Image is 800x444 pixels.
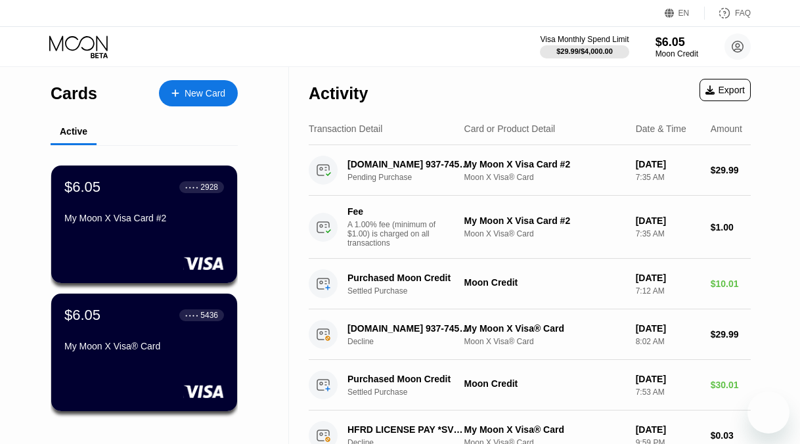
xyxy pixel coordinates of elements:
[51,166,237,283] div: $6.05● ● ● ●2928My Moon X Visa Card #2
[747,391,789,433] iframe: Button to launch messaging window
[347,374,469,384] div: Purchased Moon Credit
[711,278,751,289] div: $10.01
[700,79,751,101] div: Export
[636,273,700,283] div: [DATE]
[636,215,700,226] div: [DATE]
[64,179,100,196] div: $6.05
[60,126,87,137] div: Active
[711,123,742,134] div: Amount
[711,165,751,175] div: $29.99
[347,286,478,296] div: Settled Purchase
[636,323,700,334] div: [DATE]
[347,273,469,283] div: Purchased Moon Credit
[656,49,698,58] div: Moon Credit
[464,337,625,346] div: Moon X Visa® Card
[347,323,469,334] div: [DOMAIN_NAME] 937-7452716 US
[540,35,629,58] div: Visa Monthly Spend Limit$29.99/$4,000.00
[636,123,686,134] div: Date & Time
[347,206,439,217] div: Fee
[705,85,745,95] div: Export
[705,7,751,20] div: FAQ
[464,215,625,226] div: My Moon X Visa Card #2
[735,9,751,18] div: FAQ
[636,286,700,296] div: 7:12 AM
[711,380,751,390] div: $30.01
[656,35,698,49] div: $6.05
[185,185,198,189] div: ● ● ● ●
[309,145,751,196] div: [DOMAIN_NAME] 937-7452716 USPending PurchaseMy Moon X Visa Card #2Moon X Visa® Card[DATE]7:35 AM$...
[347,388,478,397] div: Settled Purchase
[464,123,556,134] div: Card or Product Detail
[64,213,224,223] div: My Moon X Visa Card #2
[636,173,700,182] div: 7:35 AM
[347,159,469,169] div: [DOMAIN_NAME] 937-7452716 US
[464,378,625,389] div: Moon Credit
[309,123,382,134] div: Transaction Detail
[636,337,700,346] div: 8:02 AM
[464,229,625,238] div: Moon X Visa® Card
[636,159,700,169] div: [DATE]
[185,88,225,99] div: New Card
[556,47,613,55] div: $29.99 / $4,000.00
[51,84,97,103] div: Cards
[636,374,700,384] div: [DATE]
[656,35,698,58] div: $6.05Moon Credit
[309,259,751,309] div: Purchased Moon CreditSettled PurchaseMoon Credit[DATE]7:12 AM$10.01
[64,307,100,324] div: $6.05
[711,430,751,441] div: $0.03
[51,294,237,411] div: $6.05● ● ● ●5436My Moon X Visa® Card
[309,360,751,411] div: Purchased Moon CreditSettled PurchaseMoon Credit[DATE]7:53 AM$30.01
[464,173,625,182] div: Moon X Visa® Card
[309,309,751,360] div: [DOMAIN_NAME] 937-7452716 USDeclineMy Moon X Visa® CardMoon X Visa® Card[DATE]8:02 AM$29.99
[347,220,446,248] div: A 1.00% fee (minimum of $1.00) is charged on all transactions
[200,311,218,320] div: 5436
[64,341,224,351] div: My Moon X Visa® Card
[636,388,700,397] div: 7:53 AM
[347,424,469,435] div: HFRD LICENSE PAY *SVC ATLANTA [GEOGRAPHIC_DATA]
[347,337,478,346] div: Decline
[185,313,198,317] div: ● ● ● ●
[711,329,751,340] div: $29.99
[540,35,629,44] div: Visa Monthly Spend Limit
[464,424,625,435] div: My Moon X Visa® Card
[309,84,368,103] div: Activity
[347,173,478,182] div: Pending Purchase
[464,277,625,288] div: Moon Credit
[665,7,705,20] div: EN
[464,323,625,334] div: My Moon X Visa® Card
[636,229,700,238] div: 7:35 AM
[159,80,238,106] div: New Card
[200,183,218,192] div: 2928
[464,159,625,169] div: My Moon X Visa Card #2
[636,424,700,435] div: [DATE]
[309,196,751,259] div: FeeA 1.00% fee (minimum of $1.00) is charged on all transactionsMy Moon X Visa Card #2Moon X Visa...
[711,222,751,233] div: $1.00
[678,9,690,18] div: EN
